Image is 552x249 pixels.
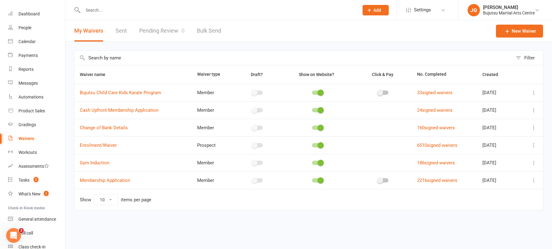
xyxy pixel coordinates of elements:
button: Created [482,71,505,78]
div: [PERSON_NAME] [483,5,535,10]
input: Search... [81,6,355,14]
a: New Waiver [496,25,543,38]
div: Dashboard [18,11,40,16]
button: Filter [513,51,543,65]
span: Draft? [251,72,263,77]
a: People [8,21,65,35]
a: Pending Review0 [139,20,185,42]
div: Product Sales [18,108,45,113]
a: Product Sales [8,104,65,118]
a: Payments [8,49,65,62]
iframe: Intercom live chat [6,228,21,243]
td: [DATE] [477,171,519,189]
td: Member [192,154,235,171]
span: Add [373,8,381,13]
a: General attendance kiosk mode [8,212,65,226]
a: Sent [116,20,127,42]
div: General attendance [18,217,56,222]
a: Automations [8,90,65,104]
th: No. Completed [412,65,477,84]
td: [DATE] [477,154,519,171]
td: [DATE] [477,119,519,136]
span: Waiver name [80,72,112,77]
a: 160signed waivers [417,125,455,131]
div: Show [80,194,151,205]
td: Member [192,119,235,136]
a: Dashboard [8,7,65,21]
button: Show on Website? [293,71,341,78]
div: Bujutsu Martial Arts Centre [483,10,535,16]
a: Enrolment/Waiver [80,143,117,148]
td: [DATE] [477,136,519,154]
a: Waivers [8,132,65,146]
span: Click & Pay [372,72,393,77]
a: Tasks 3 [8,173,65,187]
div: items per page [121,197,151,203]
div: Workouts [18,150,37,155]
div: What's New [18,191,41,196]
div: Roll call [18,231,33,235]
td: Member [192,171,235,189]
span: Show on Website? [299,72,334,77]
a: 186signed waivers [417,160,455,166]
div: Waivers [18,136,34,141]
div: Filter [524,54,535,62]
input: Search by name [74,51,513,65]
div: Automations [18,94,43,99]
td: Member [192,101,235,119]
span: 3 [34,177,39,182]
a: Assessments [8,159,65,173]
div: Calendar [18,39,36,44]
a: Roll call [8,226,65,240]
a: 2216signed waivers [417,178,457,183]
span: 1 [44,191,49,196]
a: Gradings [8,118,65,132]
a: Gym Induction [80,160,109,166]
button: My Waivers [74,20,103,42]
div: Assessments [18,164,49,169]
td: Member [192,84,235,101]
button: Draft? [245,71,270,78]
th: Waiver type [192,65,235,84]
a: What's New1 [8,187,65,201]
span: 0 [181,27,185,34]
div: Tasks [18,178,30,183]
a: 33signed waivers [417,90,453,95]
td: [DATE] [477,84,519,101]
td: [DATE] [477,101,519,119]
div: Reports [18,67,34,72]
a: 6510signed waivers [417,143,457,148]
a: 24signed waivers [417,107,453,113]
span: Settings [414,3,431,17]
span: Created [482,72,505,77]
a: Bujutsu Child Care Kids Karate Program [80,90,161,95]
div: People [18,25,31,30]
td: Prospect [192,136,235,154]
div: Payments [18,53,38,58]
div: JG [468,4,480,16]
button: Waiver name [80,71,112,78]
button: Click & Pay [366,71,400,78]
span: 2 [19,228,24,233]
a: Cash Upfront Membership Application [80,107,158,113]
a: Membership Application [80,178,130,183]
a: Change of Bank Details [80,125,128,131]
a: Calendar [8,35,65,49]
a: Reports [8,62,65,76]
a: Messages [8,76,65,90]
a: Workouts [8,146,65,159]
a: Bulk Send [197,20,221,42]
div: Gradings [18,122,36,127]
div: Messages [18,81,38,86]
button: Add [363,5,389,15]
